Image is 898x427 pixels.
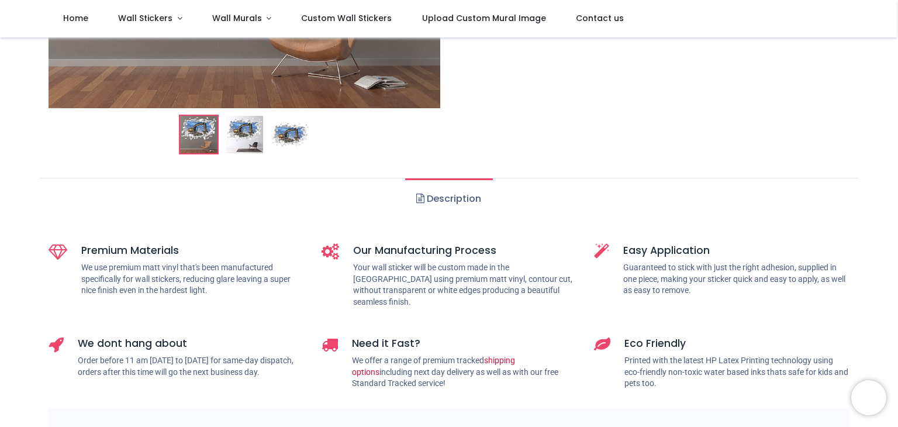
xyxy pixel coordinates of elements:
[352,356,515,377] a: shipping options
[226,116,263,153] img: WS-67180-02
[78,355,304,378] p: Order before 11 am [DATE] to [DATE] for same-day dispatch, orders after this time will go the nex...
[81,243,304,258] h5: Premium Materials
[78,336,304,351] h5: We dont hang about
[352,336,577,351] h5: Need it Fast?
[623,243,849,258] h5: Easy Application
[623,262,849,297] p: Guaranteed to stick with just the right adhesion, supplied in one piece, making your sticker quic...
[352,355,577,390] p: We offer a range of premium tracked including next day delivery as well as with our free Standard...
[624,336,849,351] h5: Eco Friendly
[576,12,624,24] span: Contact us
[180,116,217,153] img: Construction Digger White Brick 3D Hole In The Wall Sticker
[63,12,88,24] span: Home
[81,262,304,297] p: We use premium matt vinyl that's been manufactured specifically for wall stickers, reducing glare...
[301,12,392,24] span: Custom Wall Stickers
[118,12,172,24] span: Wall Stickers
[624,355,849,390] p: Printed with the latest HP Latex Printing technology using eco-friendly non-toxic water based ink...
[212,12,262,24] span: Wall Murals
[405,178,492,219] a: Description
[271,116,309,153] img: WS-67180-03
[851,380,886,415] iframe: Brevo live chat
[422,12,546,24] span: Upload Custom Mural Image
[353,262,577,308] p: Your wall sticker will be custom made in the [GEOGRAPHIC_DATA] using premium matt vinyl, contour ...
[353,243,577,258] h5: Our Manufacturing Process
